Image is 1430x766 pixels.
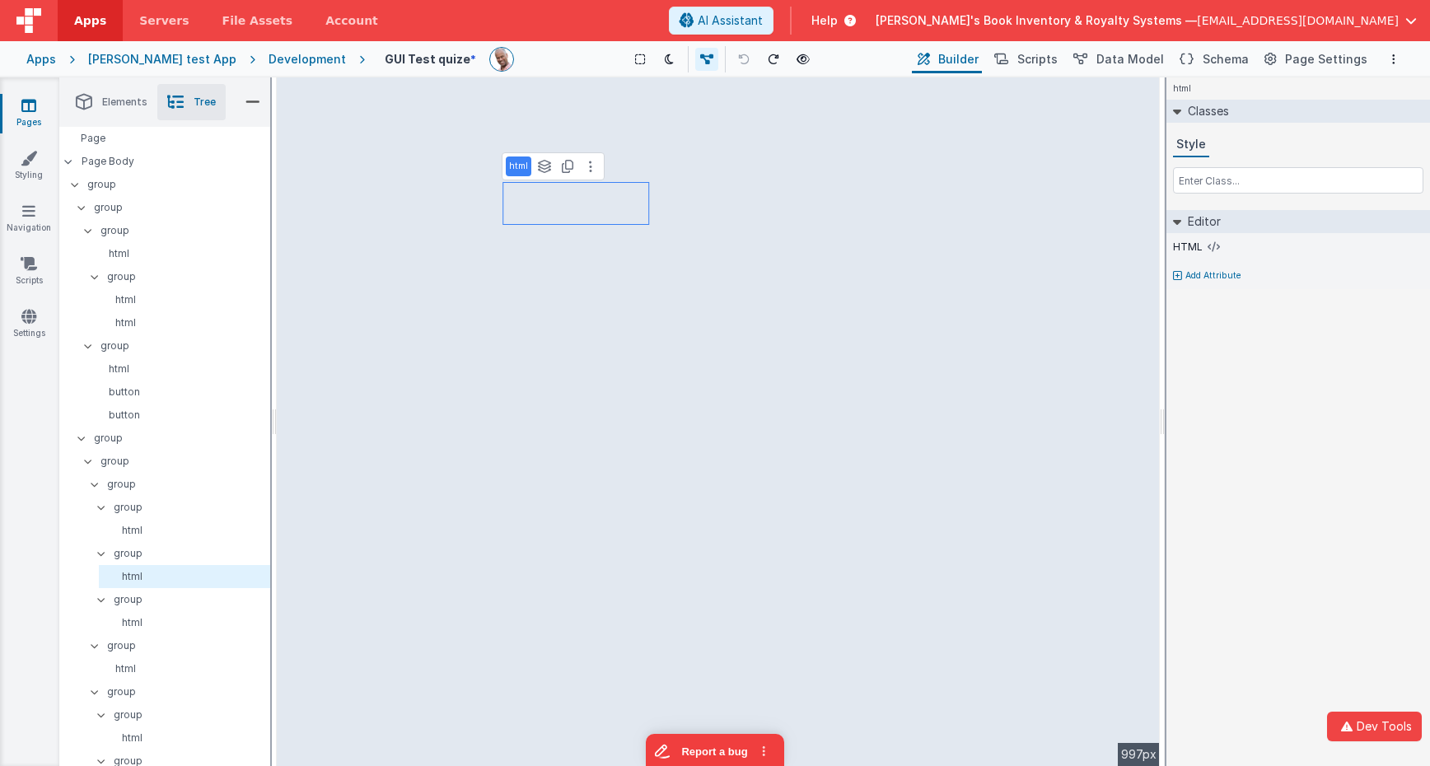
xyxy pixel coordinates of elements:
div: Page [59,127,270,150]
p: group [87,175,270,194]
p: html [92,247,270,260]
button: Page Settings [1259,45,1371,73]
button: Builder [912,45,982,73]
span: Page Settings [1285,51,1367,68]
p: html [92,362,270,376]
span: Schema [1203,51,1249,68]
span: Elements [102,96,147,109]
p: html [509,160,528,173]
p: group [114,706,270,724]
span: Data Model [1096,51,1164,68]
button: Options [1384,49,1404,69]
p: group [100,222,270,240]
h4: GUI Test quize [385,53,470,65]
p: group [100,337,270,355]
img: 11ac31fe5dc3d0eff3fbbbf7b26fa6e1 [490,48,513,71]
p: group [114,591,270,609]
p: html [105,524,270,537]
span: [PERSON_NAME]'s Book Inventory & Royalty Systems — [876,12,1197,29]
button: Dev Tools [1327,712,1422,741]
span: File Assets [222,12,293,29]
p: html [105,731,270,745]
input: Enter Class... [1173,167,1423,194]
p: group [114,498,270,516]
button: AI Assistant [669,7,773,35]
p: group [114,544,270,563]
span: Scripts [1017,51,1058,68]
p: group [107,475,270,493]
p: group [107,268,270,286]
span: Apps [74,12,106,29]
label: HTML [1173,241,1203,254]
span: Tree [194,96,216,109]
span: [EMAIL_ADDRESS][DOMAIN_NAME] [1197,12,1399,29]
p: button [92,385,270,399]
div: Development [269,51,346,68]
p: group [107,683,270,701]
p: Add Attribute [1185,269,1241,283]
p: html [105,616,270,629]
p: group [94,199,270,217]
h2: Classes [1181,100,1229,123]
div: [PERSON_NAME] test App [88,51,236,68]
span: Servers [139,12,189,29]
p: html [99,293,270,306]
div: --> [277,77,1160,766]
button: Style [1173,133,1209,157]
button: Add Attribute [1173,269,1423,283]
p: html [105,570,270,583]
button: Scripts [988,45,1061,73]
p: Page Body [82,155,271,168]
h2: Editor [1181,210,1221,233]
h4: html [1166,77,1198,100]
span: Help [811,12,838,29]
button: Schema [1174,45,1252,73]
p: button [92,409,270,422]
p: html [99,662,270,675]
p: html [99,316,270,329]
span: Builder [938,51,979,68]
button: Data Model [1068,45,1167,73]
div: 997px [1118,743,1160,766]
p: group [94,429,270,447]
button: [PERSON_NAME]'s Book Inventory & Royalty Systems — [EMAIL_ADDRESS][DOMAIN_NAME] [876,12,1417,29]
span: AI Assistant [698,12,763,29]
p: group [100,452,270,470]
div: Apps [26,51,56,68]
p: group [107,637,270,655]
